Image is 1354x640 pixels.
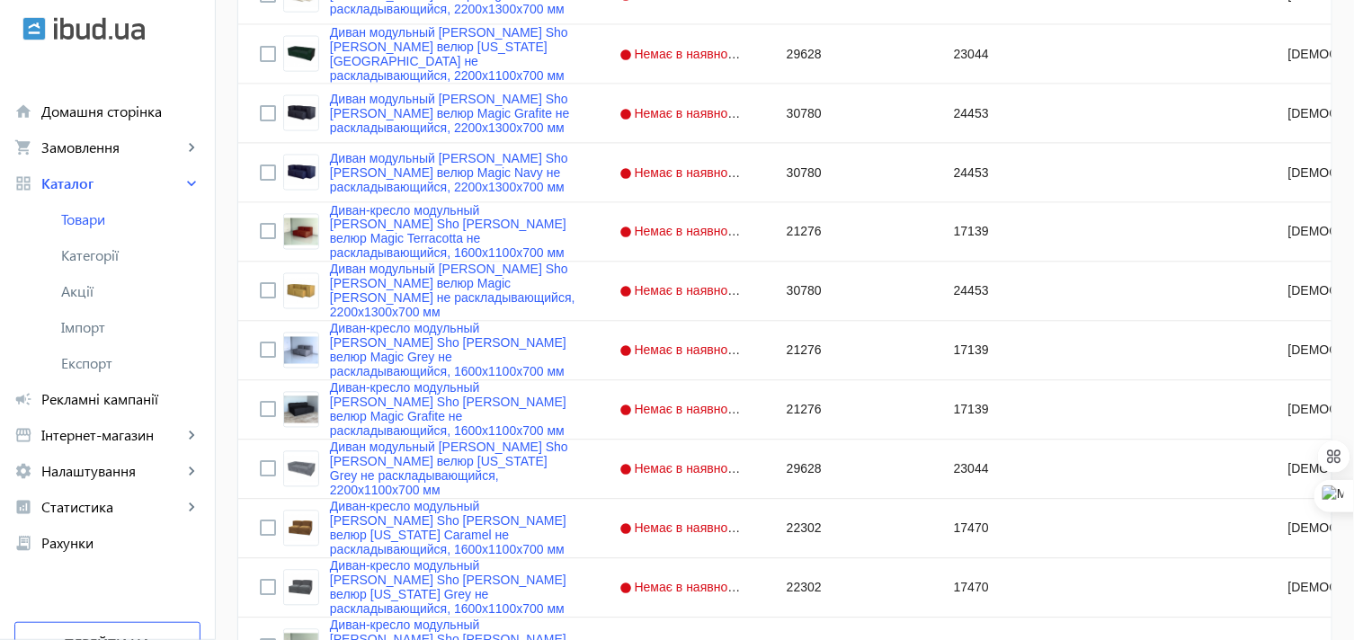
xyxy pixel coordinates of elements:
div: 30780 [765,84,932,143]
span: Замовлення [41,138,183,156]
div: 30780 [765,144,932,202]
span: Налаштування [41,462,183,480]
a: Диван-кресло модульный [PERSON_NAME] Sho [PERSON_NAME] велюр [US_STATE] Grey не раскладывающийся,... [330,559,576,617]
a: Диван-кресло модульный [PERSON_NAME] Sho [PERSON_NAME] велюр Magic Grafite не раскладывающийся, 1... [330,381,576,439]
span: Немає в наявності [619,165,747,180]
span: Інтернет-магазин [41,426,183,444]
div: 24453 [932,144,1100,202]
a: Диван модульный [PERSON_NAME] Sho [PERSON_NAME] велюр [US_STATE][GEOGRAPHIC_DATA] не раскладывающ... [330,25,576,83]
div: 21276 [765,203,932,262]
mat-icon: storefront [14,426,32,444]
div: 21276 [765,322,932,380]
span: Категорії [61,246,200,264]
mat-icon: keyboard_arrow_right [183,498,200,516]
div: 17470 [932,559,1100,618]
span: Імпорт [61,318,200,336]
span: Немає в наявності [619,462,747,476]
mat-icon: grid_view [14,174,32,192]
a: Диван модульный [PERSON_NAME] Sho [PERSON_NAME] велюр [US_STATE] Grey не раскладывающийся, 2200х1... [330,440,576,498]
div: 17139 [932,381,1100,440]
span: Експорт [61,354,200,372]
span: Каталог [41,174,183,192]
img: ibud.svg [22,17,46,40]
span: Немає в наявності [619,225,747,239]
mat-icon: keyboard_arrow_right [183,138,200,156]
a: Диван-кресло модульный [PERSON_NAME] Sho [PERSON_NAME] велюр Magic Grey не раскладывающийся, 1600... [330,322,576,379]
span: Немає в наявності [619,521,747,536]
mat-icon: analytics [14,498,32,516]
span: Немає в наявності [619,581,747,595]
a: Диван-кресло модульный [PERSON_NAME] Sho [PERSON_NAME] велюр [US_STATE] Caramel не раскладывающий... [330,500,576,557]
div: 17139 [932,322,1100,380]
a: Диван модульный [PERSON_NAME] Sho [PERSON_NAME] велюр Magic Navy не раскладывающийся, 2200х1300х7... [330,151,576,194]
a: Диван-кресло модульный [PERSON_NAME] Sho [PERSON_NAME] велюр Magic Terracotta не раскладывающийся... [330,203,576,261]
span: Рахунки [41,534,200,552]
span: Домашня сторінка [41,102,200,120]
div: 29628 [765,440,932,499]
span: Немає в наявності [619,47,747,61]
div: 22302 [765,559,932,618]
mat-icon: keyboard_arrow_right [183,426,200,444]
span: Немає в наявності [619,284,747,298]
div: 29628 [765,25,932,84]
div: 24453 [932,84,1100,143]
span: Рекламні кампанії [41,390,200,408]
mat-icon: keyboard_arrow_right [183,174,200,192]
span: Акції [61,282,200,300]
div: 17470 [932,500,1100,558]
a: Диван модульный [PERSON_NAME] Sho [PERSON_NAME] велюр Magic [PERSON_NAME] не раскладывающийся, 22... [330,262,576,320]
mat-icon: settings [14,462,32,480]
div: 30780 [765,262,932,321]
div: 17139 [932,203,1100,262]
div: 22302 [765,500,932,558]
div: 24453 [932,262,1100,321]
mat-icon: receipt_long [14,534,32,552]
div: 21276 [765,381,932,440]
span: Немає в наявності [619,106,747,120]
mat-icon: keyboard_arrow_right [183,462,200,480]
mat-icon: campaign [14,390,32,408]
img: ibud_text.svg [54,17,145,40]
div: 23044 [932,25,1100,84]
span: Товари [61,210,200,228]
span: Немає в наявності [619,403,747,417]
mat-icon: home [14,102,32,120]
div: 23044 [932,440,1100,499]
a: Диван модульный [PERSON_NAME] Sho [PERSON_NAME] велюр Magic Grafite не раскладывающийся, 2200х130... [330,92,576,135]
span: Статистика [41,498,183,516]
mat-icon: shopping_cart [14,138,32,156]
span: Немає в наявності [619,343,747,358]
